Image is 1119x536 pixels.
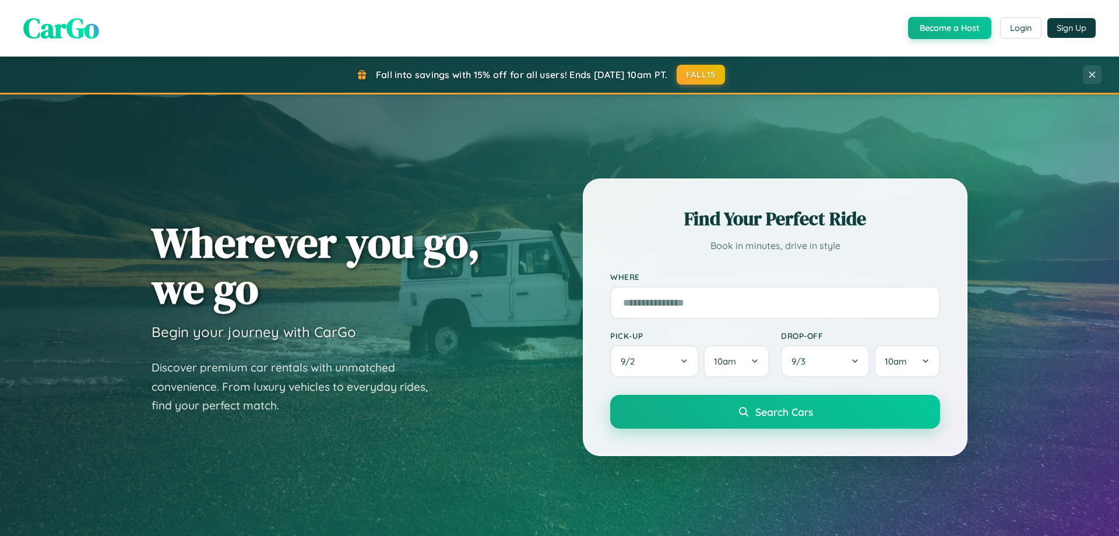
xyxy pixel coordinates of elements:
[610,331,769,341] label: Pick-up
[23,9,99,47] span: CarGo
[152,219,480,311] h1: Wherever you go, we go
[781,345,870,377] button: 9/3
[874,345,940,377] button: 10am
[621,356,641,367] span: 9 / 2
[791,356,811,367] span: 9 / 3
[755,405,813,418] span: Search Cars
[610,345,699,377] button: 9/2
[703,345,769,377] button: 10am
[610,237,940,254] p: Book in minutes, drive in style
[908,17,991,39] button: Become a Host
[1047,18,1096,38] button: Sign Up
[677,65,726,85] button: FALL15
[610,272,940,282] label: Where
[152,358,443,415] p: Discover premium car rentals with unmatched convenience. From luxury vehicles to everyday rides, ...
[1000,17,1041,38] button: Login
[610,206,940,232] h2: Find Your Perfect Ride
[714,356,736,367] span: 10am
[885,356,907,367] span: 10am
[781,331,940,341] label: Drop-off
[376,69,668,80] span: Fall into savings with 15% off for all users! Ends [DATE] 10am PT.
[152,323,356,341] h3: Begin your journey with CarGo
[610,395,940,429] button: Search Cars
